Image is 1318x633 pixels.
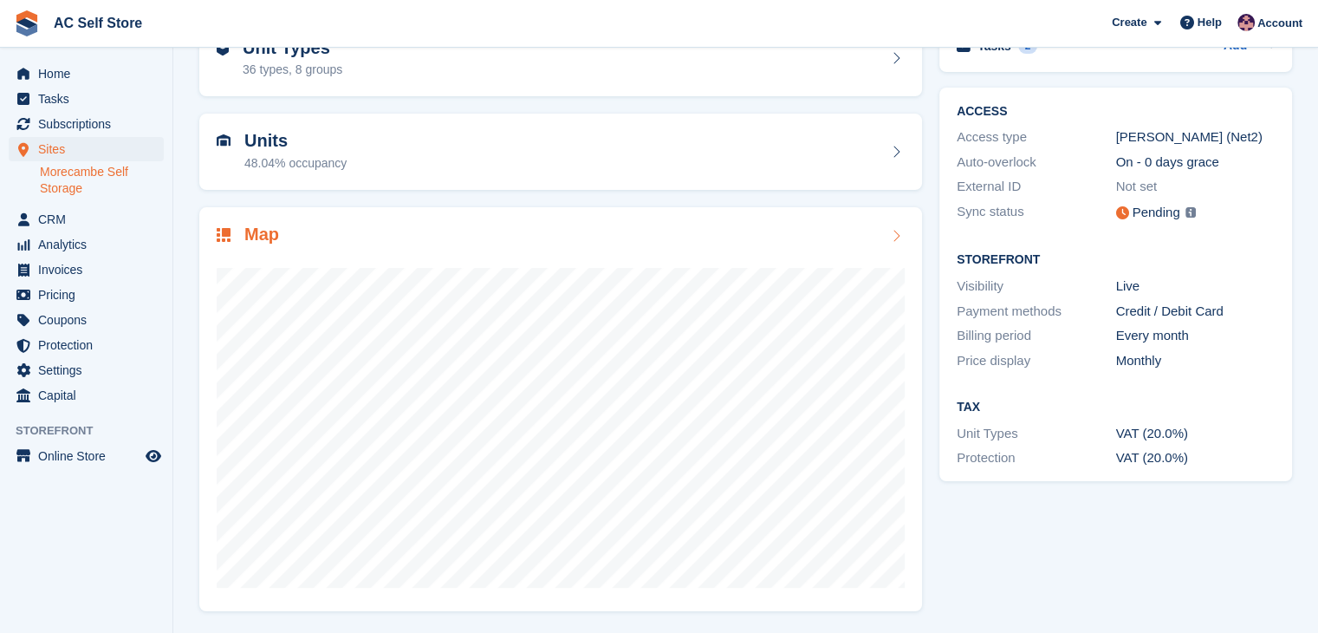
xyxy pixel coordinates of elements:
[38,333,142,357] span: Protection
[38,232,142,257] span: Analytics
[38,308,142,332] span: Coupons
[199,114,922,190] a: Units 48.04% occupancy
[9,87,164,111] a: menu
[244,225,279,245] h2: Map
[1116,177,1276,197] div: Not set
[9,358,164,382] a: menu
[38,444,142,468] span: Online Store
[14,10,40,36] img: stora-icon-8386f47178a22dfd0bd8f6a31ec36ba5ce8667c1dd55bd0f319d3a0aa187defe.svg
[9,444,164,468] a: menu
[1257,15,1302,32] span: Account
[9,137,164,161] a: menu
[9,308,164,332] a: menu
[957,401,1275,414] h2: Tax
[143,446,164,467] a: Preview store
[9,383,164,408] a: menu
[38,137,142,161] span: Sites
[1198,14,1222,31] span: Help
[957,351,1116,371] div: Price display
[957,448,1116,468] div: Protection
[244,154,347,173] div: 48.04% occupancy
[40,164,164,197] a: Morecambe Self Storage
[199,207,922,612] a: Map
[38,258,142,282] span: Invoices
[1133,203,1180,223] div: Pending
[957,253,1275,267] h2: Storefront
[957,153,1116,173] div: Auto-overlock
[16,422,172,440] span: Storefront
[38,383,142,408] span: Capital
[38,112,142,136] span: Subscriptions
[243,38,342,58] h2: Unit Types
[1185,207,1196,218] img: icon-info-grey-7440780725fd019a000dd9b08b2336e03edf1995a4989e88bcd33f0948082b44.svg
[38,207,142,232] span: CRM
[199,21,922,97] a: Unit Types 36 types, 8 groups
[1116,424,1276,444] div: VAT (20.0%)
[1116,351,1276,371] div: Monthly
[957,277,1116,297] div: Visibility
[1116,153,1276,173] div: On - 0 days grace
[9,283,164,307] a: menu
[1116,448,1276,468] div: VAT (20.0%)
[9,232,164,257] a: menu
[38,283,142,307] span: Pricing
[1116,127,1276,147] div: [PERSON_NAME] (Net2)
[957,202,1116,224] div: Sync status
[957,424,1116,444] div: Unit Types
[243,61,342,79] div: 36 types, 8 groups
[1116,326,1276,346] div: Every month
[9,207,164,232] a: menu
[1237,14,1255,31] img: Ted Cox
[217,228,230,242] img: map-icn-33ee37083ee616e46c38cad1a60f524a97daa1e2b2c8c0bc3eb3415660979fc1.svg
[217,134,230,147] img: unit-icn-7be61d7bf1b0ce9d3e12c5938cc71ed9869f7b940bace4675aadf7bd6d80202e.svg
[38,62,142,86] span: Home
[957,302,1116,322] div: Payment methods
[957,105,1275,119] h2: ACCESS
[38,358,142,382] span: Settings
[38,87,142,111] span: Tasks
[957,326,1116,346] div: Billing period
[9,333,164,357] a: menu
[217,42,229,55] img: unit-type-icn-2b2737a686de81e16bb02015468b77c625bbabd49415b5ef34ead5e3b44a266d.svg
[9,258,164,282] a: menu
[1116,302,1276,322] div: Credit / Debit Card
[1112,14,1146,31] span: Create
[47,9,149,37] a: AC Self Store
[9,62,164,86] a: menu
[9,112,164,136] a: menu
[1116,277,1276,297] div: Live
[957,177,1116,197] div: External ID
[957,127,1116,147] div: Access type
[244,131,347,151] h2: Units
